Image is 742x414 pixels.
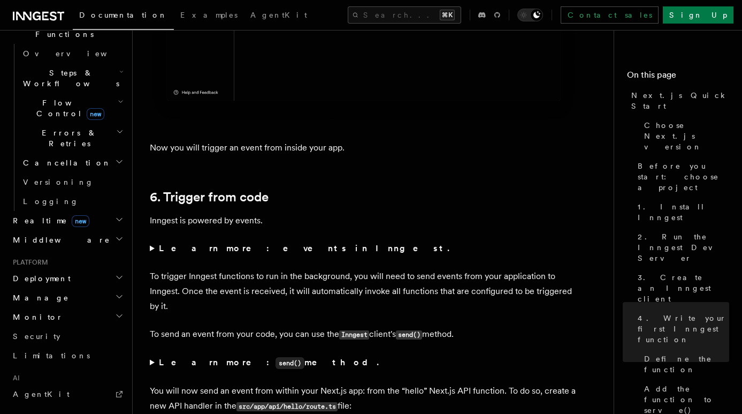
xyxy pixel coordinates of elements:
[640,116,729,156] a: Choose Next.js version
[9,385,126,404] a: AgentKit
[633,268,729,308] a: 3. Create an Inngest client
[150,241,578,256] summary: Learn more: events in Inngest.
[9,211,126,230] button: Realtimenew
[517,9,543,21] button: Toggle dark mode
[627,69,729,86] h4: On this page
[638,201,729,223] span: 1. Install Inngest
[644,120,729,152] span: Choose Next.js version
[159,357,381,367] strong: Learn more: method.
[640,349,729,379] a: Define the function
[19,127,116,149] span: Errors & Retries
[19,153,126,172] button: Cancellation
[9,307,126,327] button: Monitor
[633,308,729,349] a: 4. Write your first Inngest function
[9,235,110,245] span: Middleware
[19,93,126,123] button: Flow Controlnew
[9,292,69,303] span: Manage
[276,357,304,369] code: send()
[19,172,126,192] a: Versioning
[79,11,167,19] span: Documentation
[23,178,94,186] span: Versioning
[19,97,118,119] span: Flow Control
[174,3,244,29] a: Examples
[19,67,119,89] span: Steps & Workflows
[150,383,578,414] p: You will now send an event from within your Next.js app: from the “hello” Next.js API function. T...
[87,108,104,120] span: new
[159,243,452,253] strong: Learn more: events in Inngest.
[150,213,578,228] p: Inngest is powered by events.
[13,351,90,360] span: Limitations
[180,11,238,19] span: Examples
[638,161,729,193] span: Before you start: choose a project
[150,327,578,342] p: To send an event from your code, you can use the client's method.
[13,390,70,398] span: AgentKit
[72,215,89,227] span: new
[9,230,126,250] button: Middleware
[9,258,48,267] span: Platform
[638,313,729,345] span: 4. Write your first Inngest function
[644,353,729,375] span: Define the function
[9,269,126,288] button: Deployment
[73,3,174,30] a: Documentation
[150,140,578,155] p: Now you will trigger an event from inside your app.
[9,312,63,322] span: Monitor
[561,6,659,24] a: Contact sales
[627,86,729,116] a: Next.js Quick Start
[440,10,455,20] kbd: ⌘K
[19,157,111,168] span: Cancellation
[9,346,126,365] a: Limitations
[19,63,126,93] button: Steps & Workflows
[396,330,422,340] code: send()
[9,288,126,307] button: Manage
[150,355,578,371] summary: Learn more:send()method.
[663,6,733,24] a: Sign Up
[9,327,126,346] a: Security
[638,272,729,304] span: 3. Create an Inngest client
[250,11,307,19] span: AgentKit
[631,90,729,111] span: Next.js Quick Start
[9,44,126,211] div: Inngest Functions
[19,123,126,153] button: Errors & Retries
[244,3,313,29] a: AgentKit
[150,269,578,314] p: To trigger Inngest functions to run in the background, you will need to send events from your app...
[9,273,71,284] span: Deployment
[19,192,126,211] a: Logging
[13,332,60,341] span: Security
[236,402,338,411] code: src/app/api/hello/route.ts
[638,231,729,264] span: 2. Run the Inngest Dev Server
[19,44,126,63] a: Overview
[348,6,461,24] button: Search...⌘K
[150,190,269,205] a: 6. Trigger from code
[9,374,20,382] span: AI
[633,227,729,268] a: 2. Run the Inngest Dev Server
[9,215,89,226] span: Realtime
[633,156,729,197] a: Before you start: choose a project
[633,197,729,227] a: 1. Install Inngest
[339,330,369,340] code: Inngest
[23,49,133,58] span: Overview
[23,197,79,206] span: Logging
